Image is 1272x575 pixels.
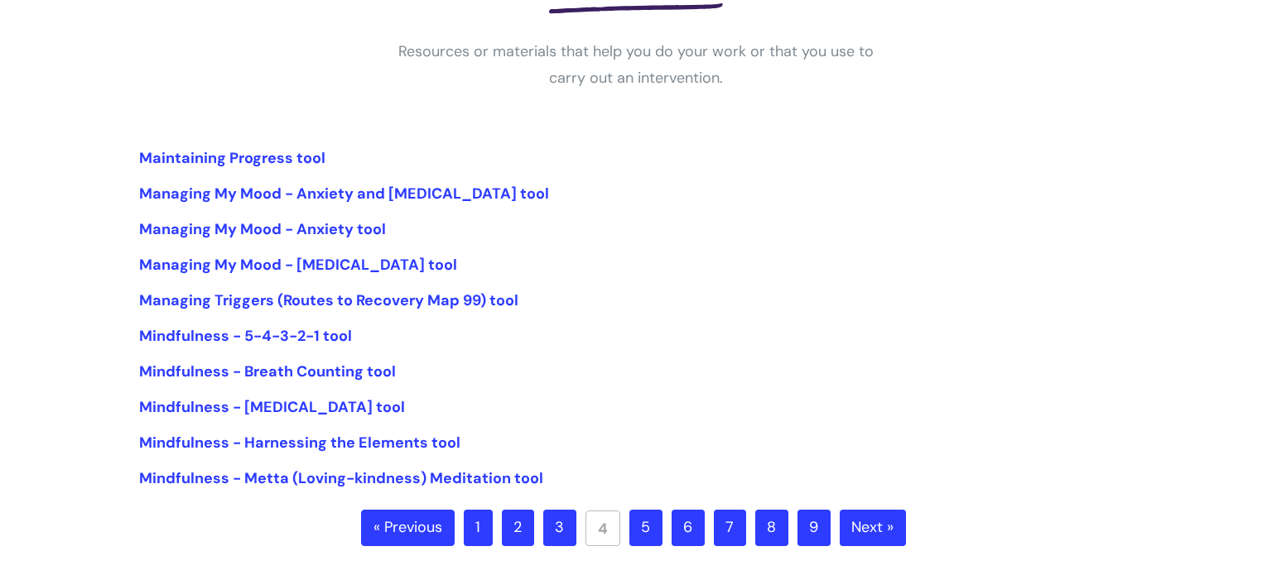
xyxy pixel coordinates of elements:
[139,326,352,346] a: Mindfulness - 5-4-3-2-1 tool
[629,510,662,546] a: 5
[464,510,493,546] a: 1
[139,219,386,239] a: Managing My Mood - Anxiety tool
[361,510,455,546] a: « Previous
[139,290,518,310] a: Managing Triggers (Routes to Recovery Map 99) tool
[139,255,457,275] a: Managing My Mood - [MEDICAL_DATA] tool
[139,468,543,488] a: Mindfulness - Metta (Loving-kindness) Meditation tool
[139,433,460,453] a: Mindfulness - Harnessing the Elements tool
[714,510,746,546] a: 7
[755,510,788,546] a: 8
[139,184,549,204] a: Managing My Mood - Anxiety and [MEDICAL_DATA] tool
[388,38,884,92] p: Resources or materials that help you do your work or that you use to carry out an intervention.
[139,397,405,417] a: Mindfulness - [MEDICAL_DATA] tool
[502,510,534,546] a: 2
[672,510,705,546] a: 6
[139,148,325,168] a: Maintaining Progress tool
[840,510,906,546] a: Next »
[797,510,831,546] a: 9
[139,362,396,381] a: Mindfulness - Breath Counting tool
[543,510,576,546] a: 3
[585,510,620,546] a: 4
